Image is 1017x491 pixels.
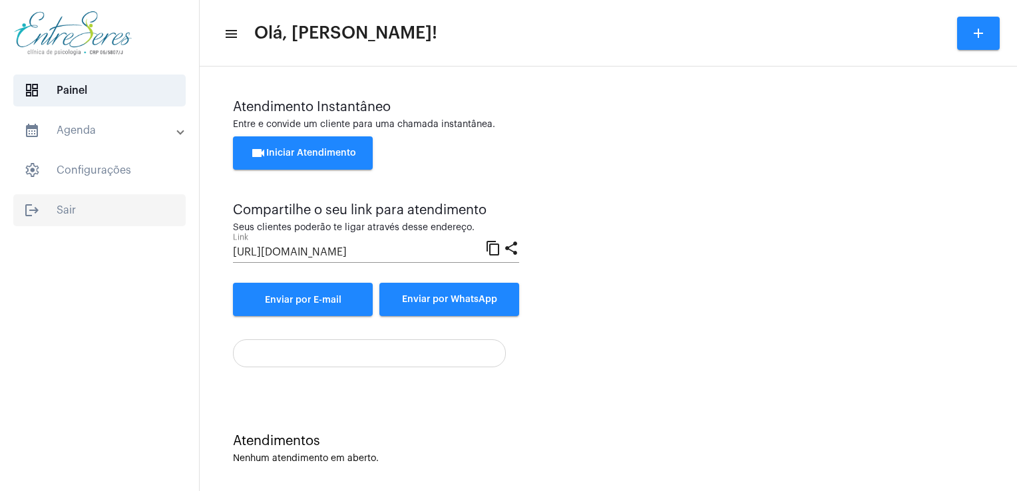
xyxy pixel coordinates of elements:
span: sidenav icon [24,162,40,178]
span: sidenav icon [24,82,40,98]
a: Enviar por E-mail [233,283,373,316]
mat-icon: sidenav icon [24,202,40,218]
span: Sair [13,194,186,226]
div: Seus clientes poderão te ligar através desse endereço. [233,223,519,233]
mat-icon: share [503,240,519,255]
span: Configurações [13,154,186,186]
span: Painel [13,75,186,106]
div: Nenhum atendimento em aberto. [233,454,984,464]
span: Enviar por E-mail [265,295,341,305]
div: Atendimento Instantâneo [233,100,984,114]
mat-icon: videocam [250,145,266,161]
mat-panel-title: Agenda [24,122,178,138]
div: Atendimentos [233,434,984,448]
mat-expansion-panel-header: sidenav iconAgenda [8,114,199,146]
mat-icon: add [970,25,986,41]
div: Entre e convide um cliente para uma chamada instantânea. [233,120,984,130]
mat-icon: sidenav icon [24,122,40,138]
img: aa27006a-a7e4-c883-abf8-315c10fe6841.png [11,7,135,60]
button: Iniciar Atendimento [233,136,373,170]
span: Enviar por WhatsApp [402,295,497,304]
span: Iniciar Atendimento [250,148,356,158]
mat-icon: content_copy [485,240,501,255]
mat-icon: sidenav icon [224,26,237,42]
button: Enviar por WhatsApp [379,283,519,316]
span: Olá, [PERSON_NAME]! [254,23,437,44]
div: Compartilhe o seu link para atendimento [233,203,519,218]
